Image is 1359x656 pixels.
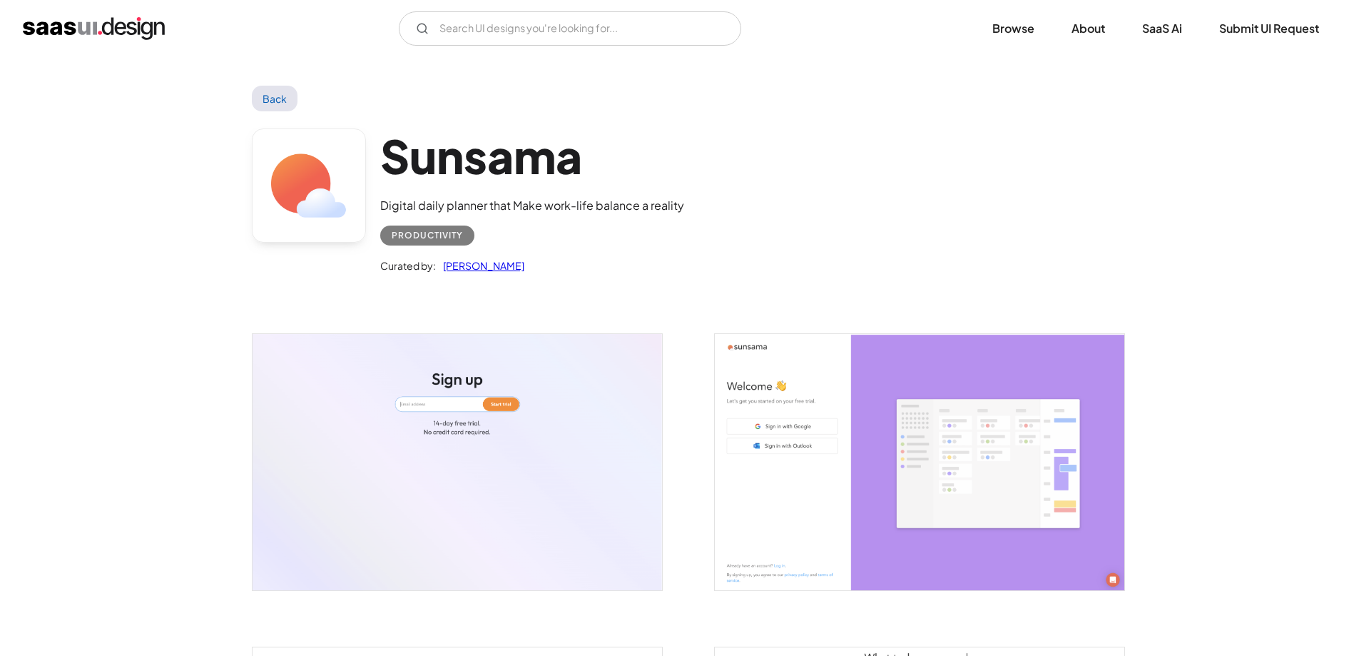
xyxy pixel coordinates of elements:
a: SaaS Ai [1125,13,1199,44]
div: Curated by: [380,257,436,274]
h1: Sunsama [380,128,684,183]
a: home [23,17,165,40]
input: Search UI designs you're looking for... [399,11,741,46]
div: Digital daily planner that Make work-life balance a reality [380,197,684,214]
a: [PERSON_NAME] [436,257,524,274]
a: Back [252,86,298,111]
a: open lightbox [715,334,1124,590]
img: 64097f526192594ecd74bbe2_Sunsama%20Get%20Started%20Screen.png [715,334,1124,590]
form: Email Form [399,11,741,46]
a: Browse [975,13,1052,44]
a: About [1054,13,1122,44]
a: open lightbox [253,334,662,590]
div: Productivity [392,227,463,244]
a: Submit UI Request [1202,13,1336,44]
img: 64097f49de67ff704c2ab647_Sunsama%20Signup%20Screen.png [253,334,662,590]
